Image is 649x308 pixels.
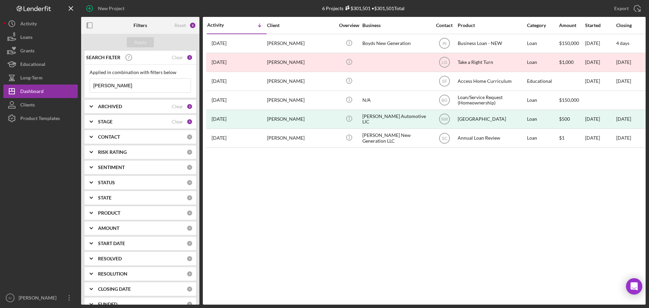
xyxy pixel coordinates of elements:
div: Product [458,23,525,28]
div: Loans [20,30,32,46]
time: 2021-11-11 23:59 [212,135,226,141]
div: $1,000 [559,53,584,71]
time: [DATE] [616,78,631,84]
div: Applied in combination with filters below [90,70,191,75]
div: Open Intercom Messenger [626,278,642,294]
div: Overview [336,23,362,28]
time: 2025-09-17 20:15 [212,41,226,46]
a: Educational [3,57,78,71]
div: Clear [172,104,183,109]
div: Access Home Curriculum [458,72,525,90]
div: [DATE] [585,34,616,52]
div: 6 Projects • $301,501 Total [322,5,405,11]
b: PRODUCT [98,210,120,216]
div: [DATE] [585,110,616,128]
b: STATUS [98,180,115,185]
text: IV [8,296,12,300]
b: CLOSING DATE [98,286,131,292]
div: Started [585,23,616,28]
a: Loans [3,30,78,44]
b: SENTIMENT [98,165,125,170]
b: SEARCH FILTER [86,55,120,60]
div: Loan [527,129,558,147]
div: Grants [20,44,34,59]
div: Category [527,23,558,28]
div: 0 [187,164,193,170]
text: NW [441,117,448,122]
div: 0 [187,286,193,292]
b: FUNDED [98,302,117,307]
div: [PERSON_NAME] [267,91,335,109]
b: STAGE [98,119,113,124]
div: 0 [187,240,193,246]
time: 2025-01-31 16:03 [212,60,226,65]
div: 0 [187,149,193,155]
a: Product Templates [3,112,78,125]
div: 0 [187,180,193,186]
b: RESOLVED [98,256,122,261]
b: ARCHIVED [98,104,122,109]
text: IN [442,41,447,46]
b: START DATE [98,241,125,246]
text: LG [441,60,447,65]
div: Amount [559,23,584,28]
div: Clear [172,119,183,124]
div: [PERSON_NAME] [267,72,335,90]
div: [PERSON_NAME] [267,34,335,52]
b: RESOLUTION [98,271,127,277]
div: Loan/Service Request (Homeownership) [458,91,525,109]
div: Loan [527,34,558,52]
div: Business Loan - NEW [458,34,525,52]
div: Clients [20,98,35,113]
div: Product Templates [20,112,60,127]
div: Reset [174,23,186,28]
b: AMOUNT [98,226,119,231]
b: CONTACT [98,134,120,140]
button: Grants [3,44,78,57]
button: IV[PERSON_NAME] [3,291,78,305]
div: New Project [98,2,124,15]
button: Dashboard [3,85,78,98]
b: RISK RATING [98,149,127,155]
button: New Project [81,2,131,15]
div: 1 [187,54,193,61]
div: [PERSON_NAME] New Generation LLC [362,129,430,147]
div: Clear [172,55,183,60]
button: Long-Term [3,71,78,85]
div: [PERSON_NAME] [267,53,335,71]
div: [DATE] [616,116,631,122]
button: Export [607,2,646,15]
div: Boyds New Generation [362,34,430,52]
div: Loan [527,53,558,71]
div: Contact [432,23,457,28]
div: Educational [20,57,45,73]
div: [PERSON_NAME] [267,129,335,147]
div: [DATE] [585,129,616,147]
span: $1 [559,135,564,141]
div: 0 [187,301,193,307]
div: Educational [527,72,558,90]
div: N/A [362,91,430,109]
text: BG [441,98,447,103]
div: 0 [187,225,193,231]
div: Take a Right Turn [458,53,525,71]
div: 8 [189,22,196,29]
div: Apply [134,37,147,47]
time: 4 days [616,40,629,46]
div: [DATE] [585,53,616,71]
div: 2 [187,103,193,110]
span: $150,000 [559,40,579,46]
div: Loan [527,110,558,128]
b: STATE [98,195,112,200]
div: 0 [187,256,193,262]
time: 2022-07-15 16:41 [212,116,226,122]
a: Activity [3,17,78,30]
div: [PERSON_NAME] [17,291,61,306]
div: $500 [559,110,584,128]
div: 0 [187,195,193,201]
button: Apply [127,37,154,47]
b: Filters [134,23,147,28]
div: 0 [187,134,193,140]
